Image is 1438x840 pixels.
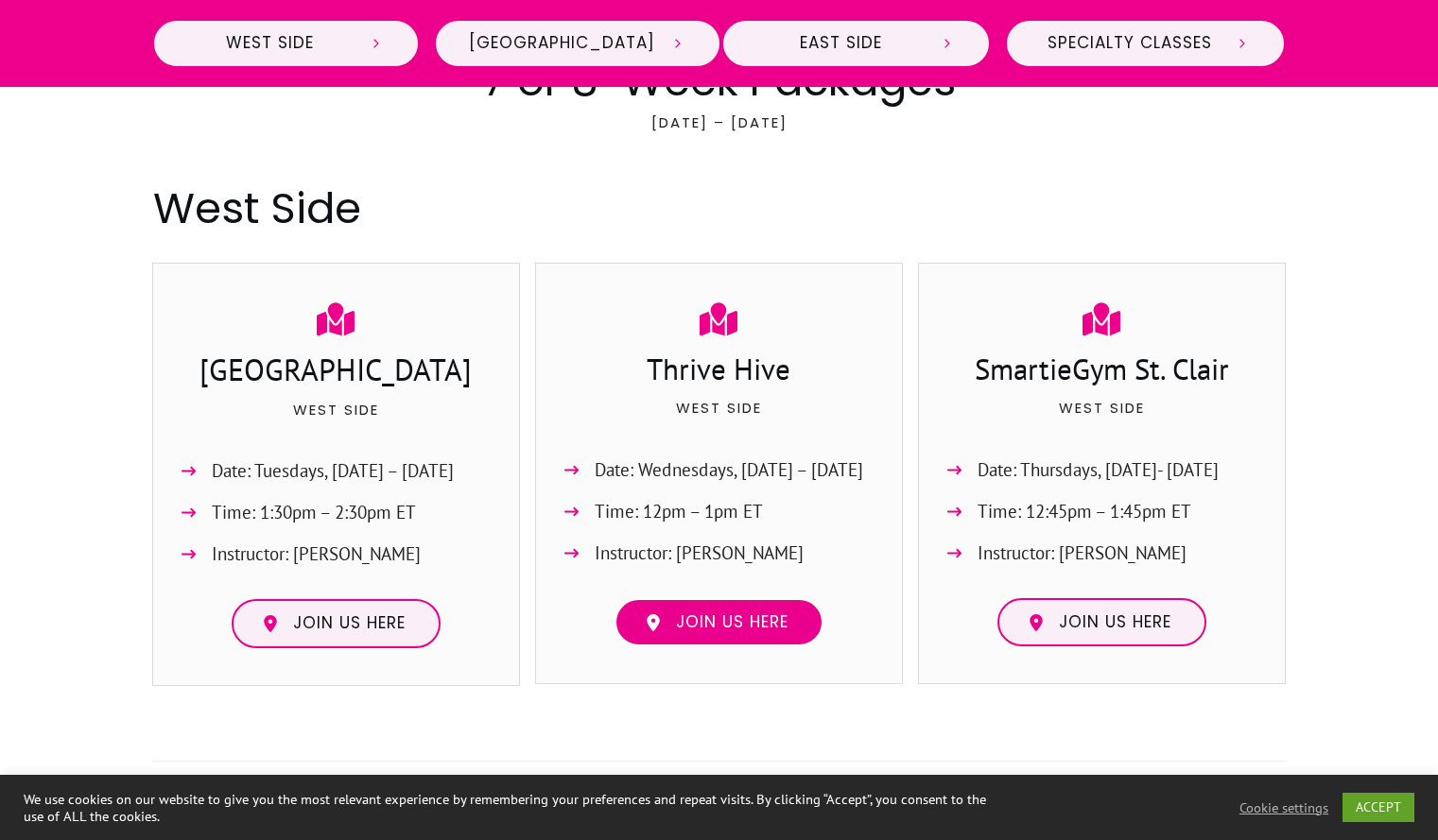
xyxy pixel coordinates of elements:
h3: SmartieGym St. Clair [938,349,1267,394]
span: Time: 12pm – 1pm ET [595,496,763,527]
span: Time: 1:30pm – 2:30pm ET [212,497,416,528]
span: Join us here [676,612,788,633]
h2: West Side [153,179,1286,238]
span: Date: Wednesdays, [DATE] – [DATE] [595,454,863,486]
a: Join us here [615,598,823,647]
span: Time: 12:45pm – 1:45pm ET [978,496,1191,527]
span: East Side [756,33,925,54]
h3: [GEOGRAPHIC_DATA] [172,349,501,396]
span: West Side [187,33,355,54]
span: Date: Thursdays, [DATE]- [DATE] [978,454,1219,486]
div: We use cookies on our website to give you the most relevant experience by remembering your prefer... [24,791,997,825]
p: West Side [938,396,1267,443]
span: Join us here [293,613,406,634]
span: Specialty Classes [1040,33,1220,54]
p: West Side [172,398,501,445]
a: [GEOGRAPHIC_DATA] [434,19,721,68]
a: Join us here [997,598,1206,647]
span: Instructor: [PERSON_NAME] [978,538,1187,569]
span: Join us here [1059,612,1171,633]
h3: Thrive Hive [555,349,884,394]
span: Date: Tuesdays, [DATE] – [DATE] [212,455,454,487]
a: East Side [721,19,991,68]
span: Instructor: [PERSON_NAME] [212,539,421,570]
a: Cookie settings [1239,799,1328,816]
a: Join us here [232,599,441,648]
a: Specialty Classes [1005,19,1286,68]
p: West Side [555,396,884,443]
span: Instructor: [PERSON_NAME] [595,538,804,569]
span: [GEOGRAPHIC_DATA] [469,33,655,54]
p: [DATE] – [DATE] [153,111,1286,158]
a: West Side [152,19,421,68]
a: ACCEPT [1343,793,1414,822]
